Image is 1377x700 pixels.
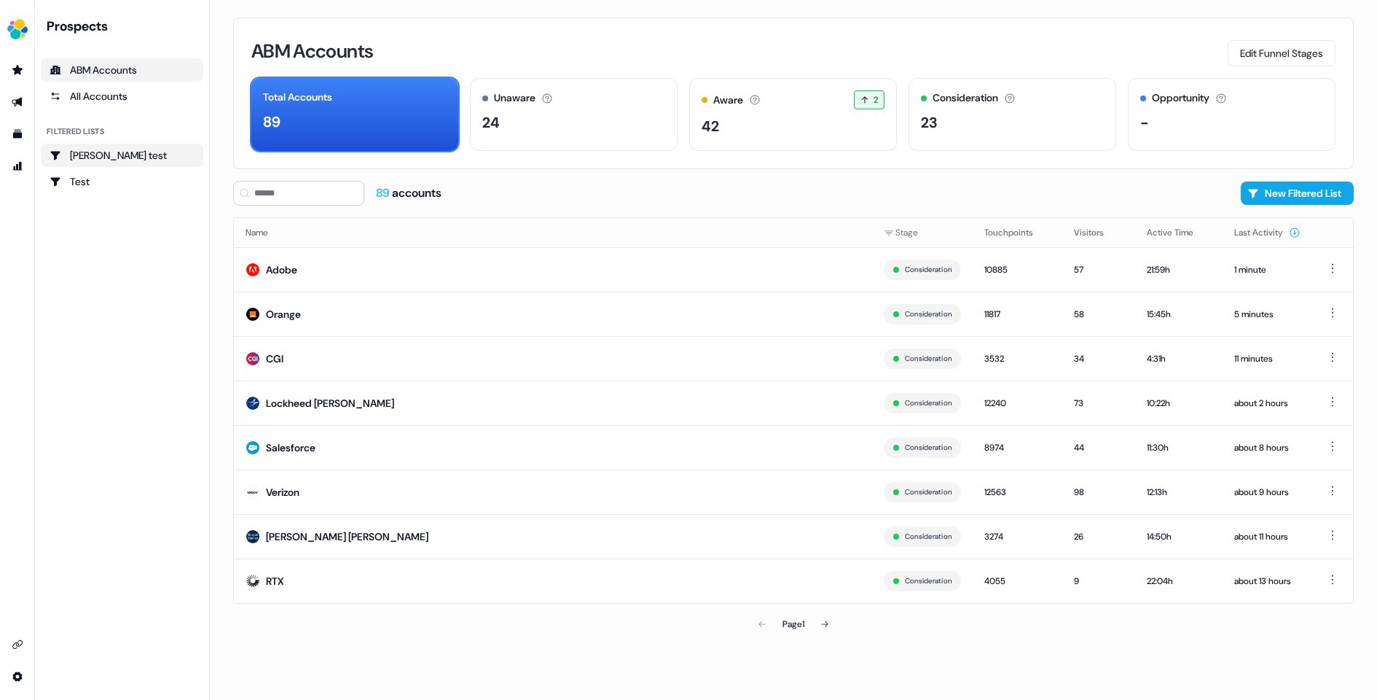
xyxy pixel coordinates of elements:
div: Lockheed [PERSON_NAME] [266,396,394,411]
div: Aware [713,93,743,108]
th: Name [234,218,872,247]
div: 9 [1074,574,1123,588]
button: Edit Funnel Stages [1228,40,1335,66]
a: Go to integrations [6,665,29,688]
div: 26 [1074,529,1123,544]
div: Unaware [494,90,535,106]
div: 42 [702,115,719,137]
a: Go to attribution [6,155,29,178]
div: about 2 hours [1234,396,1300,411]
span: 2 [874,93,878,107]
div: 44 [1074,440,1123,455]
div: 73 [1074,396,1123,411]
div: 11817 [984,307,1051,322]
button: Active Time [1147,219,1211,246]
a: Go to Test [41,170,203,193]
div: ABM Accounts [50,63,195,77]
button: New Filtered List [1241,182,1354,205]
div: 10:22h [1147,396,1211,411]
div: Opportunity [1152,90,1209,106]
div: 12240 [984,396,1051,411]
div: 8974 [984,440,1051,455]
div: about 8 hours [1234,440,1300,455]
div: 10885 [984,262,1051,277]
div: 23 [921,112,937,133]
div: 57 [1074,262,1123,277]
a: Go to outbound experience [6,90,29,114]
div: 15:45h [1147,307,1211,322]
a: ABM Accounts [41,58,203,82]
button: Consideration [905,352,952,365]
a: All accounts [41,85,203,108]
div: Stage [884,225,961,240]
button: Consideration [905,308,952,321]
div: Adobe [266,262,297,277]
div: Filtered lists [47,125,104,138]
button: Consideration [905,397,952,410]
button: Consideration [905,486,952,499]
div: about 9 hours [1234,485,1300,499]
div: 3532 [984,351,1051,366]
a: Go to integrations [6,633,29,656]
div: RTX [266,574,284,588]
div: 12563 [984,485,1051,499]
div: 98 [1074,485,1123,499]
div: 5 minutes [1234,307,1300,322]
div: Total Accounts [263,90,332,105]
div: Consideration [933,90,998,106]
div: Orange [266,307,301,322]
div: Salesforce [266,440,315,455]
div: All Accounts [50,89,195,104]
div: Verizon [266,485,299,499]
button: Consideration [905,575,952,588]
div: 58 [1074,307,1123,322]
div: Prospects [47,17,203,35]
button: Consideration [905,441,952,454]
span: 89 [376,185,392,201]
div: 1 minute [1234,262,1300,277]
div: 4:31h [1147,351,1211,366]
div: 4055 [984,574,1051,588]
div: 14:50h [1147,529,1211,544]
a: Go to Kelly test [41,144,203,167]
button: Visitors [1074,219,1121,246]
div: 21:59h [1147,262,1211,277]
div: Page 1 [782,617,804,631]
button: Consideration [905,530,952,543]
div: - [1140,112,1149,133]
div: 3274 [984,529,1051,544]
div: CGI [266,351,283,366]
div: 12:13h [1147,485,1211,499]
div: 22:04h [1147,574,1211,588]
div: [PERSON_NAME] [PERSON_NAME] [266,529,428,544]
div: about 13 hours [1234,574,1300,588]
button: Touchpoints [984,219,1051,246]
div: 11:30h [1147,440,1211,455]
div: about 11 hours [1234,529,1300,544]
div: 34 [1074,351,1123,366]
div: accounts [376,185,442,201]
a: Go to templates [6,122,29,146]
div: [PERSON_NAME] test [50,148,195,163]
a: Go to prospects [6,58,29,82]
div: 89 [263,111,280,133]
h3: ABM Accounts [251,42,373,61]
div: 11 minutes [1234,351,1300,366]
div: 24 [482,112,500,133]
button: Last Activity [1234,219,1300,246]
button: Consideration [905,263,952,276]
div: Test [50,174,195,189]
